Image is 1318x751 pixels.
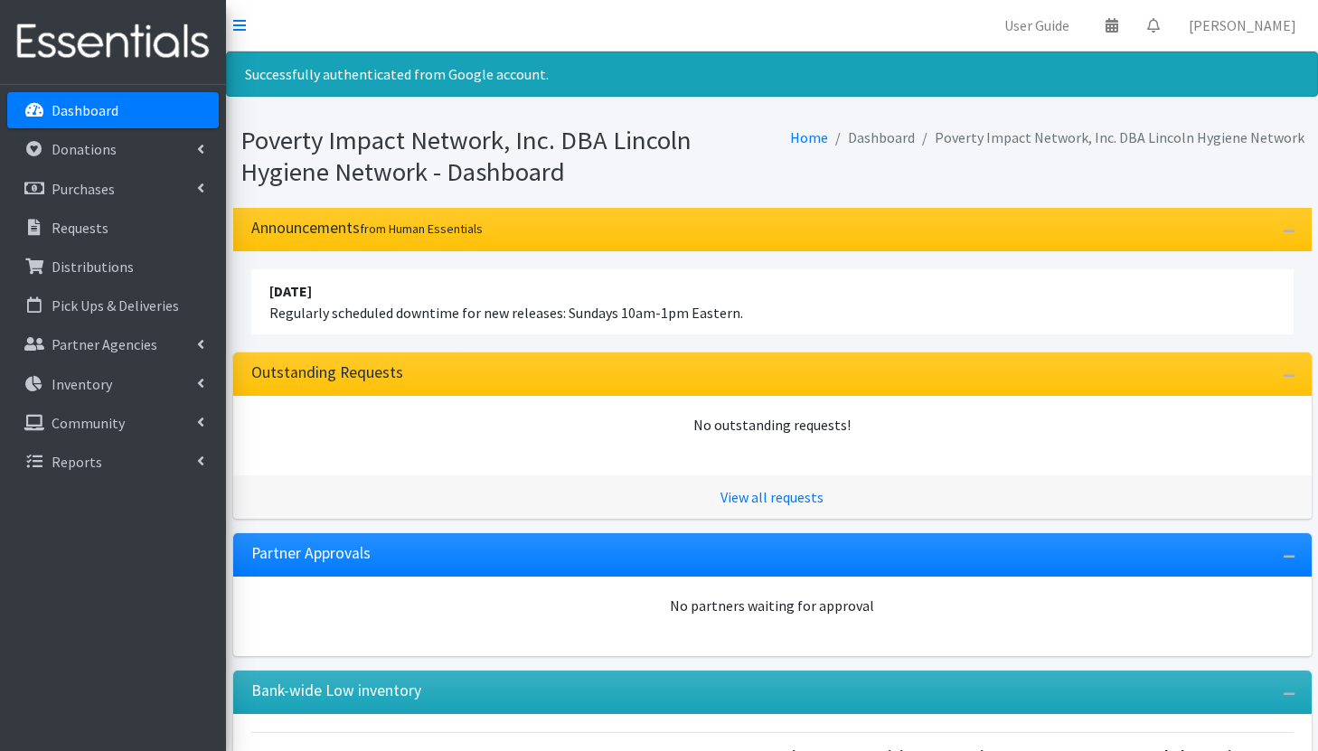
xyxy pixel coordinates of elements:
[52,180,115,198] p: Purchases
[52,219,108,237] p: Requests
[240,125,766,187] h1: Poverty Impact Network, Inc. DBA Lincoln Hygiene Network - Dashboard
[7,287,219,324] a: Pick Ups & Deliveries
[7,131,219,167] a: Donations
[7,92,219,128] a: Dashboard
[990,7,1084,43] a: User Guide
[7,326,219,362] a: Partner Agencies
[7,12,219,72] img: HumanEssentials
[360,221,483,237] small: from Human Essentials
[251,681,421,700] h3: Bank-wide Low inventory
[915,125,1304,151] li: Poverty Impact Network, Inc. DBA Lincoln Hygiene Network
[52,414,125,432] p: Community
[269,282,312,300] strong: [DATE]
[7,249,219,285] a: Distributions
[7,210,219,246] a: Requests
[52,101,118,119] p: Dashboard
[7,405,219,441] a: Community
[7,444,219,480] a: Reports
[251,363,403,382] h3: Outstanding Requests
[251,269,1294,334] li: Regularly scheduled downtime for new releases: Sundays 10am-1pm Eastern.
[52,375,112,393] p: Inventory
[52,258,134,276] p: Distributions
[7,366,219,402] a: Inventory
[52,140,117,158] p: Donations
[1174,7,1311,43] a: [PERSON_NAME]
[251,414,1294,436] div: No outstanding requests!
[828,125,915,151] li: Dashboard
[52,335,157,353] p: Partner Agencies
[790,128,828,146] a: Home
[251,219,483,238] h3: Announcements
[251,595,1294,616] div: No partners waiting for approval
[720,488,824,506] a: View all requests
[226,52,1318,97] div: Successfully authenticated from Google account.
[52,453,102,471] p: Reports
[52,296,179,314] p: Pick Ups & Deliveries
[251,544,371,563] h3: Partner Approvals
[7,171,219,207] a: Purchases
